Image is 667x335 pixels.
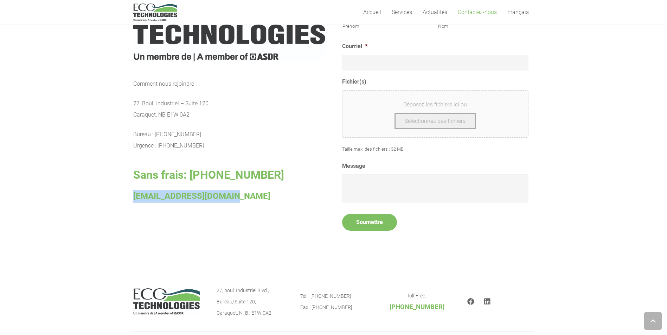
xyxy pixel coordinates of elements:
p: 27, Boul. Industriel – Suite 120 Caraquet, NB E1W 0A2 [133,98,325,120]
span: Taille max. des fichiers : 32 MB. [342,141,410,152]
p: Toll-Free : [384,290,450,313]
span: Français [507,9,529,15]
p: 27, boul. Industriel Blvd., Bureau/Suite 120, Caraquet, N.-B., E1W 0A2 [217,285,283,318]
a: Retour vers le haut [644,312,662,330]
label: Nom [438,21,528,32]
p: Tel. : [PHONE_NUMBER] Fax : [PHONE_NUMBER] [300,290,367,313]
label: Message [342,163,365,170]
label: Prénom [342,21,432,32]
span: [PHONE_NUMBER] [390,303,444,311]
a: Facebook [467,298,474,305]
label: Fichier(s) [342,78,366,86]
p: Bureau : [PHONE_NUMBER] Urgence : [PHONE_NUMBER] [133,129,325,151]
button: sélectionnez des fichiers, fichier(s) [395,113,476,129]
span: Services [392,9,412,15]
span: Sans frais: [PHONE_NUMBER] [133,168,284,182]
span: Contactez-nous [458,9,497,15]
a: LinkedIn [484,298,490,305]
span: Actualités [423,9,447,15]
span: [EMAIL_ADDRESS][DOMAIN_NAME] [133,191,270,201]
p: Comment nous rejoindre : [133,78,325,90]
input: Soumettre [342,214,397,231]
span: Accueil [363,9,381,15]
a: logo_EcoTech_ASDR_RGB [133,4,177,21]
label: Courriel [342,43,367,50]
span: Déposez les fichiers ici ou [351,99,520,110]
